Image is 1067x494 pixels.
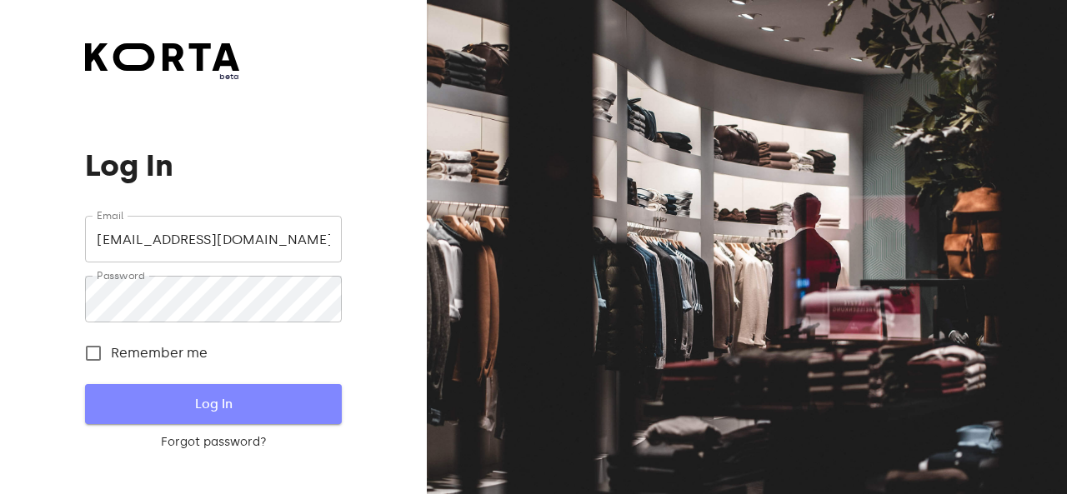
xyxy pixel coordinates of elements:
[85,43,239,71] img: Korta
[85,149,341,182] h1: Log In
[85,43,239,82] a: beta
[112,393,314,415] span: Log In
[111,343,208,363] span: Remember me
[85,384,341,424] button: Log In
[85,434,341,451] a: Forgot password?
[85,71,239,82] span: beta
